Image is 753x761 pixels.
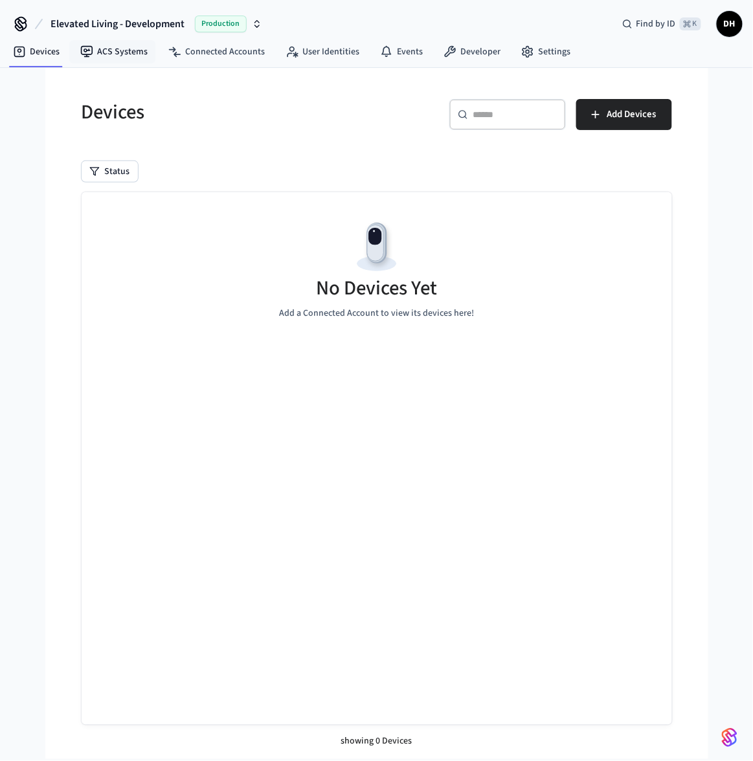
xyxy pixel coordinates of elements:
[51,16,185,32] span: Elevated Living - Development
[275,40,370,63] a: User Identities
[718,12,741,36] span: DH
[576,99,672,130] button: Add Devices
[82,725,672,759] div: showing 0 Devices
[607,106,657,123] span: Add Devices
[636,17,676,30] span: Find by ID
[433,40,511,63] a: Developer
[279,307,474,320] p: Add a Connected Account to view its devices here!
[195,16,247,32] span: Production
[370,40,433,63] a: Events
[612,12,712,36] div: Find by ID⌘ K
[680,17,701,30] span: ⌘ K
[722,727,737,748] img: SeamLogoGradient.69752ec5.svg
[3,40,70,63] a: Devices
[348,218,406,276] img: Devices Empty State
[82,161,138,182] button: Status
[82,99,369,126] h5: Devices
[511,40,581,63] a: Settings
[316,275,437,302] h5: No Devices Yet
[717,11,743,37] button: DH
[70,40,158,63] a: ACS Systems
[158,40,275,63] a: Connected Accounts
